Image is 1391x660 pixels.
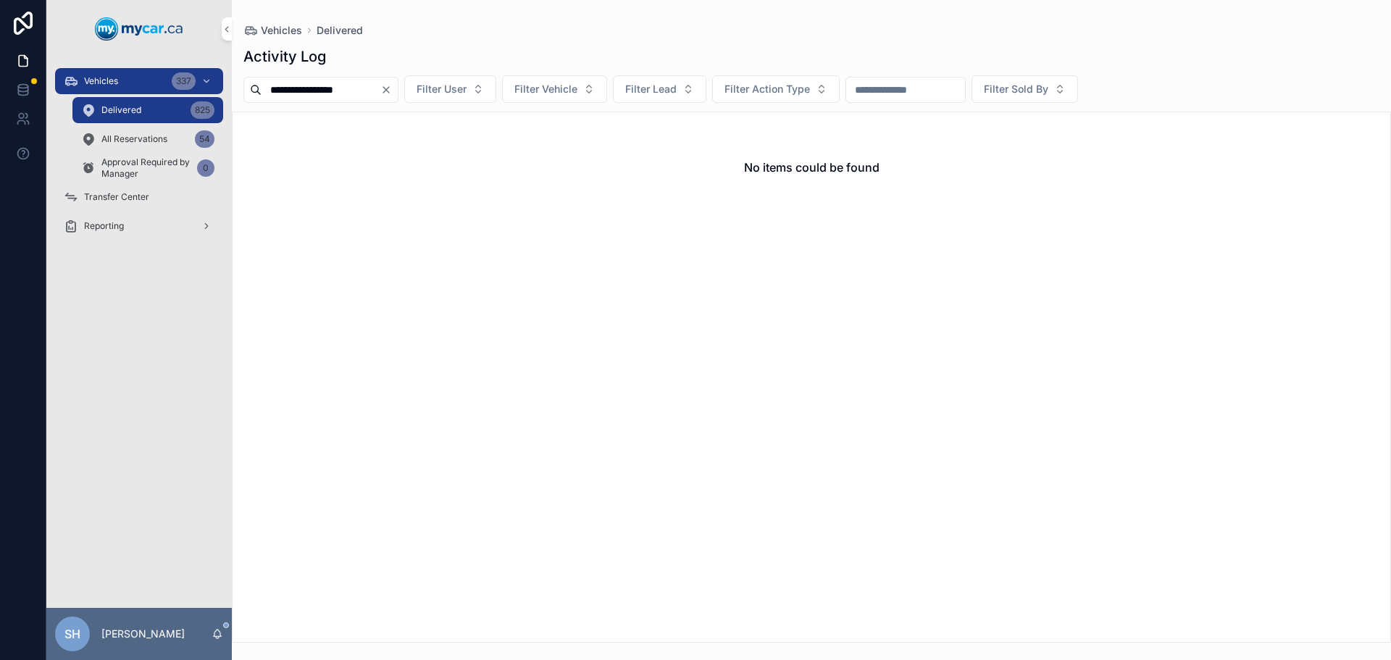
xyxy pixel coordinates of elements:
a: Approval Required by Manager0 [72,155,223,181]
a: Vehicles [243,23,302,38]
span: All Reservations [101,133,167,145]
a: All Reservations54 [72,126,223,152]
button: Select Button [404,75,496,103]
div: 0 [197,159,214,177]
span: Vehicles [84,75,118,87]
button: Select Button [712,75,840,103]
img: App logo [95,17,183,41]
a: Delivered [317,23,363,38]
span: Vehicles [261,23,302,38]
a: Vehicles337 [55,68,223,94]
div: 825 [191,101,214,119]
span: Approval Required by Manager [101,156,191,180]
p: [PERSON_NAME] [101,627,185,641]
span: Delivered [101,104,141,116]
button: Select Button [972,75,1078,103]
h2: No items could be found [744,159,880,176]
button: Select Button [502,75,607,103]
div: 337 [172,72,196,90]
span: Filter Action Type [724,82,810,96]
button: Select Button [613,75,706,103]
a: Reporting [55,213,223,239]
span: Filter Lead [625,82,677,96]
span: SH [64,625,80,643]
span: Reporting [84,220,124,232]
div: 54 [195,130,214,148]
span: Filter User [417,82,467,96]
h1: Activity Log [243,46,326,67]
button: Clear [380,84,398,96]
a: Delivered825 [72,97,223,123]
span: Filter Sold By [984,82,1048,96]
a: Transfer Center [55,184,223,210]
span: Transfer Center [84,191,149,203]
span: Filter Vehicle [514,82,577,96]
div: scrollable content [46,58,232,258]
